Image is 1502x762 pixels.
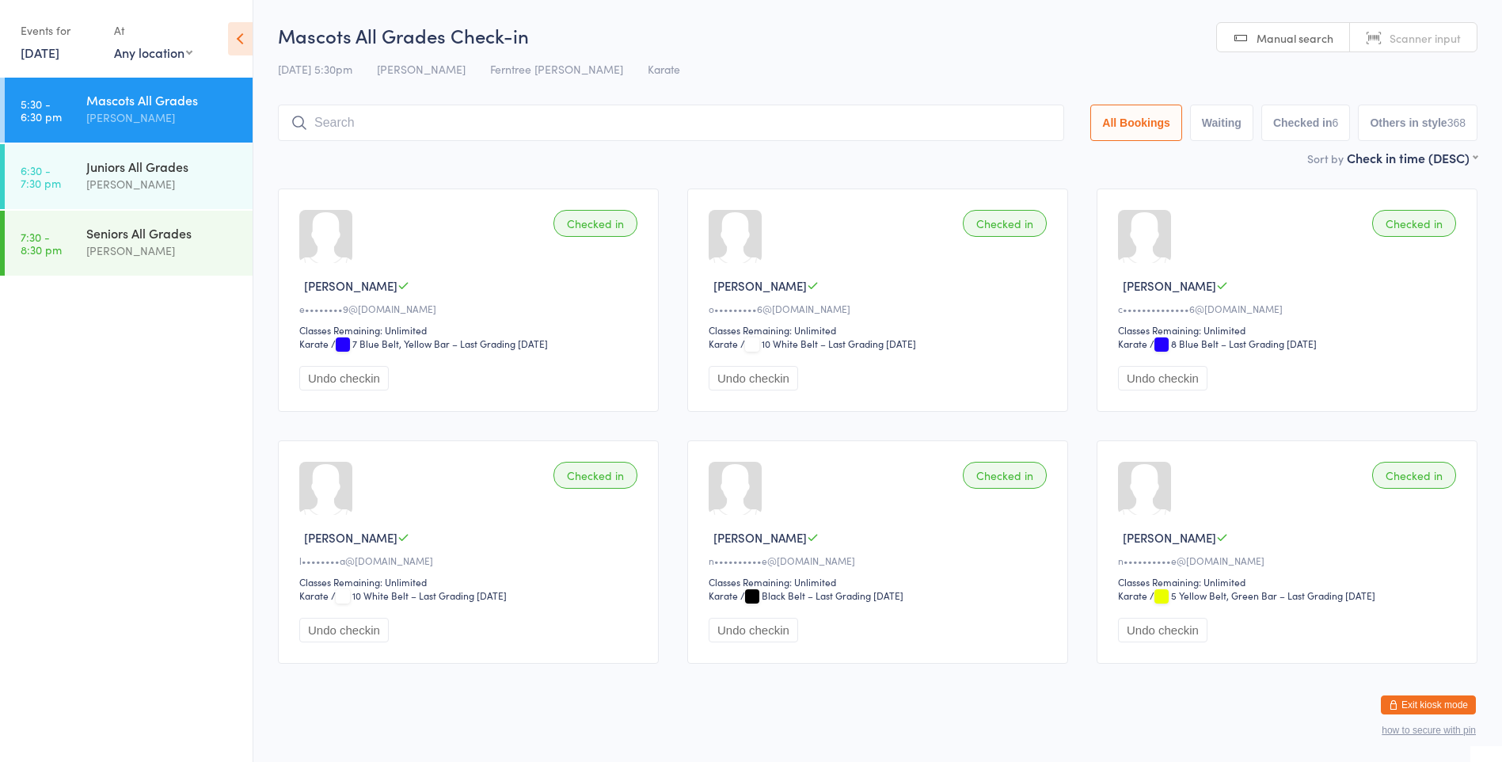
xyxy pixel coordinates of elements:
div: Juniors All Grades [86,158,239,175]
button: Checked in6 [1261,105,1351,141]
button: Waiting [1190,105,1253,141]
span: [PERSON_NAME] [1123,529,1216,546]
div: [PERSON_NAME] [86,175,239,193]
div: Classes Remaining: Unlimited [299,323,642,337]
a: 6:30 -7:30 pmJuniors All Grades[PERSON_NAME] [5,144,253,209]
div: Karate [299,589,329,602]
button: Exit kiosk mode [1381,695,1476,714]
button: Undo checkin [299,366,389,391]
div: Classes Remaining: Unlimited [709,575,1051,589]
a: [DATE] [21,44,59,61]
div: Karate [709,589,738,602]
span: Scanner input [1390,30,1461,46]
div: Check in time (DESC) [1347,149,1477,166]
div: n••••••••••e@[DOMAIN_NAME] [1118,554,1461,567]
a: 7:30 -8:30 pmSeniors All Grades[PERSON_NAME] [5,211,253,276]
div: Seniors All Grades [86,224,239,242]
div: Checked in [553,462,637,489]
span: [PERSON_NAME] [713,529,807,546]
div: Events for [21,17,98,44]
button: how to secure with pin [1382,725,1476,736]
div: Classes Remaining: Unlimited [1118,575,1461,589]
div: Classes Remaining: Unlimited [299,575,642,589]
div: Karate [1118,337,1147,350]
span: / 10 White Belt – Last Grading [DATE] [740,337,916,350]
span: Manual search [1257,30,1333,46]
div: Checked in [553,210,637,237]
span: [PERSON_NAME] [304,277,397,294]
button: Undo checkin [299,618,389,642]
button: Others in style368 [1358,105,1477,141]
button: Undo checkin [709,618,798,642]
div: Classes Remaining: Unlimited [1118,323,1461,337]
div: Classes Remaining: Unlimited [709,323,1051,337]
div: Checked in [963,210,1047,237]
h2: Mascots All Grades Check-in [278,22,1477,48]
input: Search [278,105,1064,141]
span: [DATE] 5:30pm [278,61,352,77]
span: [PERSON_NAME] [1123,277,1216,294]
span: / 5 Yellow Belt, Green Bar – Last Grading [DATE] [1150,589,1375,602]
time: 7:30 - 8:30 pm [21,231,62,256]
span: / 10 White Belt – Last Grading [DATE] [331,589,507,602]
span: / 7 Blue Belt, Yellow Bar – Last Grading [DATE] [331,337,548,350]
div: Karate [1118,589,1147,602]
div: Checked in [1372,462,1456,489]
time: 6:30 - 7:30 pm [21,164,61,189]
div: Checked in [1372,210,1456,237]
button: Undo checkin [1118,366,1207,391]
a: 5:30 -6:30 pmMascots All Grades[PERSON_NAME] [5,78,253,143]
span: / 8 Blue Belt – Last Grading [DATE] [1150,337,1317,350]
div: 6 [1333,116,1339,129]
div: 368 [1447,116,1466,129]
div: [PERSON_NAME] [86,242,239,260]
div: Checked in [963,462,1047,489]
time: 5:30 - 6:30 pm [21,97,62,123]
span: [PERSON_NAME] [304,529,397,546]
div: Mascots All Grades [86,91,239,109]
div: e••••••••9@[DOMAIN_NAME] [299,302,642,315]
span: [PERSON_NAME] [713,277,807,294]
div: Karate [709,337,738,350]
button: Undo checkin [1118,618,1207,642]
div: n••••••••••e@[DOMAIN_NAME] [709,554,1051,567]
label: Sort by [1307,150,1344,166]
div: c••••••••••••••6@[DOMAIN_NAME] [1118,302,1461,315]
span: Karate [648,61,680,77]
button: All Bookings [1090,105,1182,141]
div: Karate [299,337,329,350]
span: Ferntree [PERSON_NAME] [490,61,623,77]
div: l••••••••a@[DOMAIN_NAME] [299,554,642,567]
div: Any location [114,44,192,61]
div: o•••••••••6@[DOMAIN_NAME] [709,302,1051,315]
div: At [114,17,192,44]
span: / Black Belt – Last Grading [DATE] [740,589,903,602]
button: Undo checkin [709,366,798,391]
div: [PERSON_NAME] [86,109,239,127]
span: [PERSON_NAME] [377,61,466,77]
